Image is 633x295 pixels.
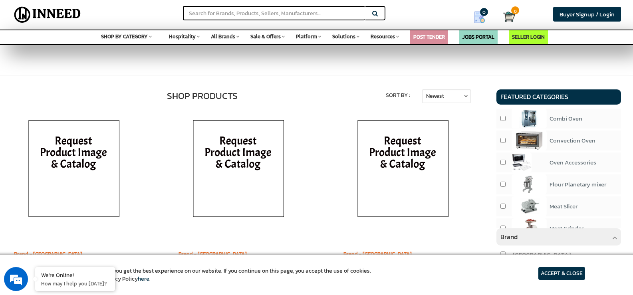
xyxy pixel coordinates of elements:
[14,250,82,258] a: Brand - [GEOGRAPHIC_DATA]
[480,8,488,16] span: 0
[347,111,459,230] img: inneed-image-na.png
[296,33,317,40] span: Platform
[11,5,84,25] img: Inneed.Market
[101,33,148,40] span: SHOP BY CATEGORY
[512,152,532,172] img: product
[500,232,518,242] span: Brand
[462,33,494,41] a: JOBS PORTAL
[48,267,371,283] article: We use cookies to ensure you get the best experience on our website. If you continue on this page...
[512,174,547,194] img: product
[138,275,149,283] a: here
[512,196,547,216] img: product
[550,224,583,233] span: Meat Grinder
[512,33,545,41] a: SELLER LOGIN
[553,7,621,22] a: Buyer Signup / Login
[503,11,515,23] img: Cart
[538,267,585,280] article: ACCEPT & CLOSE
[250,33,281,40] span: Sale & Offers
[55,196,61,200] img: salesiqlogo_leal7QplfZFryJ6FIlVepeu7OftD7mt8q6exU6-34PB8prfIgodN67KcxXM9Y7JQ_.png
[496,89,621,105] h4: Featured Categories
[211,33,235,40] span: All Brands
[474,11,486,23] img: Show My Quotes
[462,8,503,26] a: my Quotes 0
[511,6,519,14] span: 0
[550,136,595,145] span: Convection Oven
[512,131,547,150] img: product
[503,8,510,26] a: Cart 0
[560,10,615,19] span: Buyer Signup / Login
[41,280,109,287] p: How may I help you today?
[332,33,355,40] span: Solutions
[63,195,101,201] em: Driven by SalesIQ
[18,111,130,230] img: inneed-image-na.png
[550,180,606,189] span: Flour Planetary mixer
[167,89,238,103] label: Shop Products
[131,4,150,23] div: Minimize live chat window
[14,48,34,52] img: logo_Zg8I0qSkbAqR2WFHt3p6CTuqpyXMFPubPcD2OT02zFN43Cy9FUNNG3NEPhM_Q1qe_.png
[513,250,571,259] span: [GEOGRAPHIC_DATA]
[371,33,395,40] span: Resources
[169,33,196,40] span: Hospitality
[386,91,410,99] label: Sort By :
[550,202,577,211] span: Meat Slicer
[550,158,596,167] span: Oven Accessories
[46,93,110,174] span: We're online!
[512,218,547,238] img: product
[179,250,247,258] a: Brand - [GEOGRAPHIC_DATA]
[343,250,412,258] a: Brand - [GEOGRAPHIC_DATA]
[413,33,445,41] a: POST TENDER
[550,114,582,123] span: Combi Oven
[512,109,547,129] img: product
[41,271,109,279] div: We're Online!
[183,111,294,230] img: inneed-image-na.png
[183,6,365,20] input: Search for Brands, Products, Sellers, Manufacturers...
[42,45,134,55] div: Chat with us now
[4,204,152,232] textarea: Type your message and hit 'Enter'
